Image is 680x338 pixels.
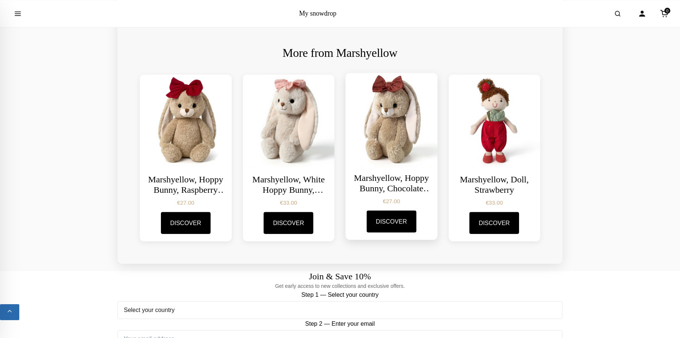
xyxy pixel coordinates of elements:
span: 27.00 [383,198,400,204]
label: Step 1 — Select your country [118,290,562,300]
span: € [383,198,386,204]
span: 0 [664,7,670,13]
h3: Marshyellow, Hoppy Bunny, Raspberry Sorbet Ribbon [147,174,224,196]
span: 27.00 [177,199,194,206]
a: Marshyellow, Hoppy Bunny, Chocolate Pudding Ribbon €27.00 [353,173,430,206]
a: Marshyellow, Doll, Strawberry €33.00 [456,174,533,208]
span: € [486,199,489,206]
label: Step 2 — Enter your email [118,319,562,329]
h2: More from Marshyellow [140,46,540,60]
a: Account [634,5,650,22]
h3: Marshyellow, White Hoppy Bunny, Cherry Blossom Bow Tie [250,174,327,196]
a: Discover [264,212,313,234]
a: Discover [469,212,519,234]
span: € [177,199,180,206]
h3: Marshyellow, Hoppy Bunny, Chocolate Pudding Ribbon [353,173,430,194]
span: € [280,199,283,206]
a: Marshyellow, White Hoppy Bunny, Cherry Blossom Bow Tie €33.00 [250,174,327,208]
a: Marshyellow, Hoppy Bunny, Raspberry Sorbet Ribbon €27.00 [147,174,224,208]
h2: Join & Save 10% [118,271,562,282]
button: Open search [607,3,628,24]
button: Open menu [7,3,28,24]
span: 33.00 [280,199,297,206]
p: Get early access to new collections and exclusive offers. [118,282,562,290]
h3: Marshyellow, Doll, Strawberry [456,174,533,196]
a: Cart [656,5,673,22]
span: 33.00 [486,199,503,206]
a: Discover [367,211,416,233]
a: Discover [161,212,211,234]
a: My snowdrop [299,9,337,17]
